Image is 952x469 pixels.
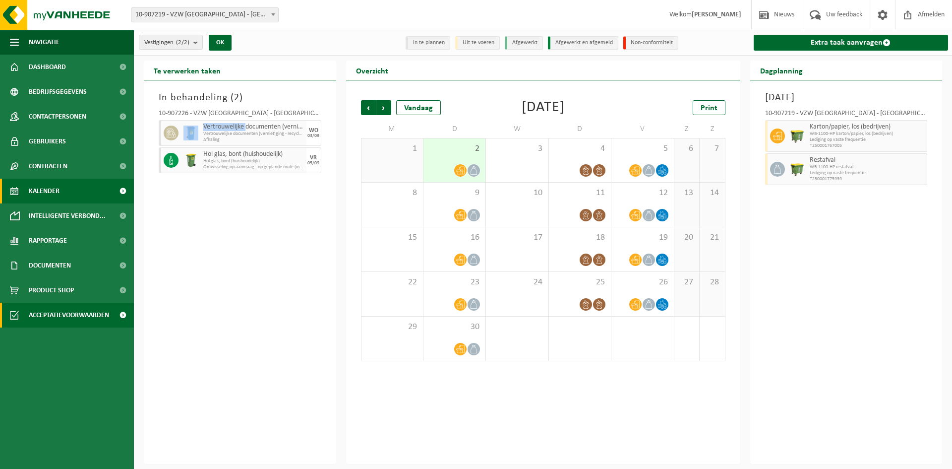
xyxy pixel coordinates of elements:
[700,120,725,138] td: Z
[29,79,87,104] span: Bedrijfsgegevens
[616,188,668,199] span: 12
[810,170,925,176] span: Lediging op vaste frequentie
[144,61,231,80] h2: Te verwerken taken
[674,120,700,138] td: Z
[29,303,109,328] span: Acceptatievoorwaarden
[29,228,67,253] span: Rapportage
[396,100,441,115] div: Vandaag
[616,232,668,243] span: 19
[548,36,618,50] li: Afgewerkt en afgemeld
[139,35,203,50] button: Vestigingen(2/2)
[29,179,59,203] span: Kalender
[549,120,611,138] td: D
[810,176,925,182] span: T250001775939
[406,36,450,50] li: In te plannen
[705,277,719,288] span: 28
[491,188,543,199] span: 10
[309,128,318,134] div: WO
[131,8,278,22] span: 10-907219 - VZW SINT-LIEVENSPOORT - GENT
[611,120,674,138] td: V
[423,120,486,138] td: D
[810,123,925,131] span: Karton/papier, los (bedrijven)
[131,7,279,22] span: 10-907219 - VZW SINT-LIEVENSPOORT - GENT
[554,232,606,243] span: 18
[554,277,606,288] span: 25
[616,143,668,154] span: 5
[428,277,480,288] span: 23
[522,100,565,115] div: [DATE]
[428,322,480,333] span: 30
[679,143,694,154] span: 6
[692,11,741,18] strong: [PERSON_NAME]
[810,156,925,164] span: Restafval
[346,61,398,80] h2: Overzicht
[203,123,304,131] span: Vertrouwelijke documenten (vernietiging - recyclage)
[203,150,304,158] span: Hol glas, bont (huishoudelijk)
[361,120,423,138] td: M
[705,232,719,243] span: 21
[428,188,480,199] span: 9
[310,155,317,161] div: VR
[234,93,239,103] span: 2
[705,188,719,199] span: 14
[701,104,717,112] span: Print
[366,322,418,333] span: 29
[29,104,86,129] span: Contactpersonen
[491,232,543,243] span: 17
[144,35,189,50] span: Vestigingen
[810,143,925,149] span: T250001767005
[754,35,949,51] a: Extra taak aanvragen
[29,203,106,228] span: Intelligente verbond...
[203,164,304,170] span: Omwisseling op aanvraag - op geplande route (incl. verwerking)
[765,110,928,120] div: 10-907219 - VZW [GEOGRAPHIC_DATA] - [GEOGRAPHIC_DATA]
[376,100,391,115] span: Volgende
[159,110,321,120] div: 10-907226 - VZW [GEOGRAPHIC_DATA] - [GEOGRAPHIC_DATA]
[491,277,543,288] span: 24
[616,277,668,288] span: 26
[679,277,694,288] span: 27
[29,253,71,278] span: Documenten
[307,161,319,166] div: 05/09
[159,90,321,105] h3: In behandeling ( )
[623,36,678,50] li: Non-conformiteit
[183,153,198,168] img: WB-0240-HPE-GN-50
[29,278,74,303] span: Product Shop
[679,232,694,243] span: 20
[183,126,198,140] img: WB-0240-HPE-BE-09
[705,143,719,154] span: 7
[505,36,543,50] li: Afgewerkt
[29,55,66,79] span: Dashboard
[750,61,813,80] h2: Dagplanning
[29,154,67,179] span: Contracten
[554,143,606,154] span: 4
[203,131,304,137] span: Vertrouwelijke documenten (vernietiging - recyclage)
[693,100,725,115] a: Print
[361,100,376,115] span: Vorige
[428,143,480,154] span: 2
[307,134,319,138] div: 03/09
[486,120,548,138] td: W
[790,162,805,177] img: WB-1100-HPE-GN-51
[810,137,925,143] span: Lediging op vaste frequentie
[209,35,232,51] button: OK
[366,277,418,288] span: 22
[491,143,543,154] span: 3
[810,164,925,170] span: WB-1100-HP restafval
[790,129,805,143] img: WB-1100-HPE-GN-51
[203,137,304,143] span: Afhaling
[29,30,59,55] span: Navigatie
[428,232,480,243] span: 16
[554,188,606,199] span: 11
[366,188,418,199] span: 8
[810,131,925,137] span: WB-1100-HP karton/papier, los (bedrijven)
[29,129,66,154] span: Gebruikers
[176,39,189,46] count: (2/2)
[366,143,418,154] span: 1
[203,158,304,164] span: Hol glas, bont (huishoudelijk)
[455,36,500,50] li: Uit te voeren
[765,90,928,105] h3: [DATE]
[366,232,418,243] span: 15
[679,188,694,199] span: 13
